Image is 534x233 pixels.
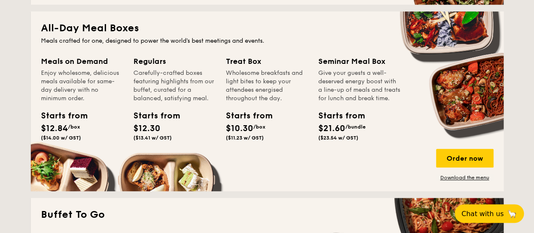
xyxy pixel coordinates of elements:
span: $12.84 [41,123,68,134]
div: Treat Box [226,55,308,67]
div: Give your guests a well-deserved energy boost with a line-up of meals and treats for lunch and br... [318,69,401,103]
div: Starts from [41,110,79,122]
span: ($13.41 w/ GST) [133,135,172,141]
a: Download the menu [436,174,493,181]
span: $12.30 [133,123,160,134]
div: Starts from [226,110,264,122]
div: Meals on Demand [41,55,123,67]
div: Seminar Meal Box [318,55,401,67]
div: Regulars [133,55,216,67]
span: /box [253,124,266,130]
span: ($23.54 w/ GST) [318,135,358,141]
div: Starts from [318,110,356,122]
span: Chat with us [461,210,504,218]
span: ($11.23 w/ GST) [226,135,264,141]
span: ($14.00 w/ GST) [41,135,81,141]
h2: All-Day Meal Boxes [41,22,493,35]
div: Enjoy wholesome, delicious meals available for same-day delivery with no minimum order. [41,69,123,103]
button: Chat with us🦙 [455,204,524,223]
div: Order now [436,149,493,167]
h2: Buffet To Go [41,208,493,222]
div: Carefully-crafted boxes featuring highlights from our buffet, curated for a balanced, satisfying ... [133,69,216,103]
span: $10.30 [226,123,253,134]
div: Meals crafted for one, designed to power the world's best meetings and events. [41,37,493,45]
span: /bundle [345,124,366,130]
span: /box [68,124,80,130]
div: Starts from [133,110,171,122]
div: Wholesome breakfasts and light bites to keep your attendees energised throughout the day. [226,69,308,103]
span: 🦙 [507,209,517,219]
span: $21.60 [318,123,345,134]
